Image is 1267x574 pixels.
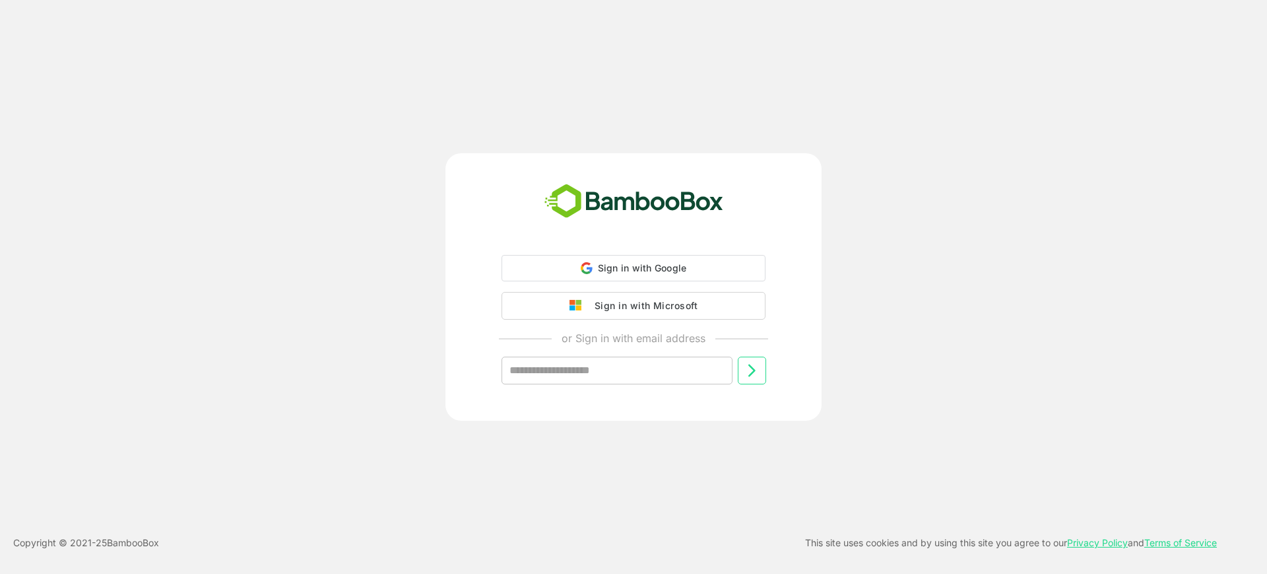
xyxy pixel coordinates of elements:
div: Sign in with Google [502,255,765,281]
div: Sign in with Microsoft [588,297,698,314]
img: google [569,300,588,312]
p: Copyright © 2021- 25 BambooBox [13,535,159,551]
a: Privacy Policy [1067,537,1128,548]
p: or Sign in with email address [562,330,705,346]
button: Sign in with Microsoft [502,292,765,320]
p: This site uses cookies and by using this site you agree to our and [805,535,1217,551]
span: Sign in with Google [598,262,687,273]
img: bamboobox [537,180,731,223]
a: Terms of Service [1144,537,1217,548]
